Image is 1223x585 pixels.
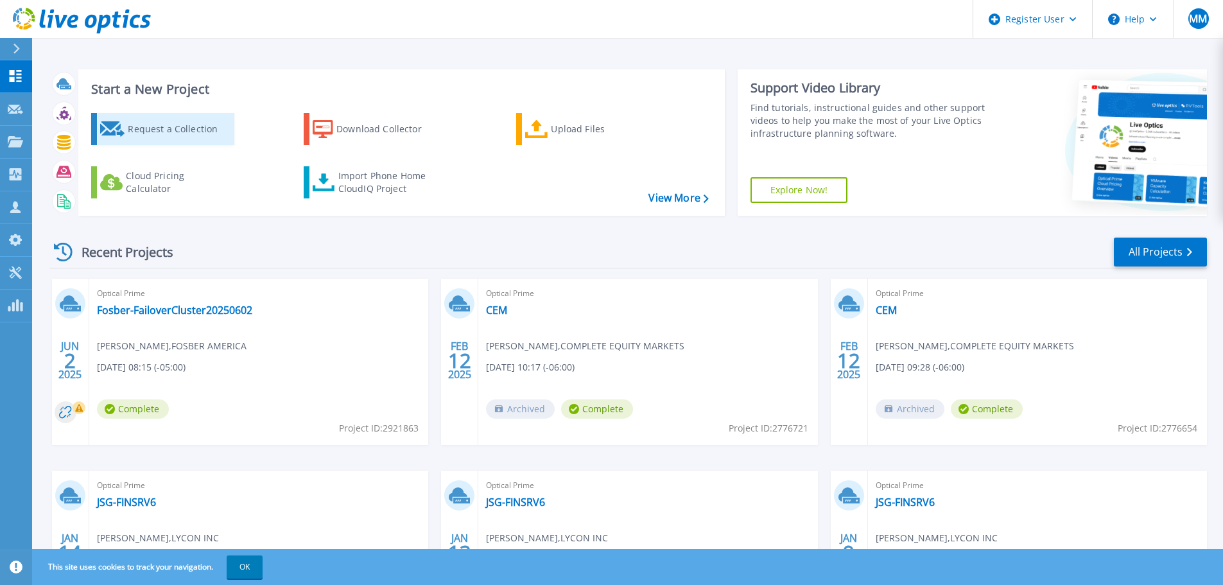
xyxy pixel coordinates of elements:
[126,170,229,195] div: Cloud Pricing Calculator
[97,399,169,419] span: Complete
[97,360,186,374] span: [DATE] 08:15 (-05:00)
[837,529,861,576] div: JAN 2025
[58,529,82,576] div: JAN 2025
[58,547,82,558] span: 14
[516,113,659,145] a: Upload Files
[91,113,234,145] a: Request a Collection
[128,116,230,142] div: Request a Collection
[336,116,439,142] div: Download Collector
[97,339,247,353] span: [PERSON_NAME] , FOSBER AMERICA
[561,399,633,419] span: Complete
[447,529,472,576] div: JAN 2025
[876,360,964,374] span: [DATE] 09:28 (-06:00)
[750,80,990,96] div: Support Video Library
[35,555,263,579] span: This site uses cookies to track your navigation.
[876,478,1199,493] span: Optical Prime
[486,360,575,374] span: [DATE] 10:17 (-06:00)
[227,555,263,579] button: OK
[304,113,447,145] a: Download Collector
[750,101,990,140] div: Find tutorials, instructional guides and other support videos to help you make the most of your L...
[876,496,935,509] a: JSG-FINSRV6
[648,192,708,204] a: View More
[951,399,1023,419] span: Complete
[97,496,156,509] a: JSG-FINSRV6
[486,286,810,301] span: Optical Prime
[486,496,545,509] a: JSG-FINSRV6
[486,339,684,353] span: [PERSON_NAME] , COMPLETE EQUITY MARKETS
[64,355,76,366] span: 2
[58,337,82,384] div: JUN 2025
[97,304,252,317] a: Fosber-FailoverCluster20250602
[486,478,810,493] span: Optical Prime
[97,478,421,493] span: Optical Prime
[1189,13,1207,24] span: MM
[97,531,219,545] span: [PERSON_NAME] , LYCON INC
[876,286,1199,301] span: Optical Prime
[843,547,854,558] span: 9
[339,421,419,435] span: Project ID: 2921863
[876,304,897,317] a: CEM
[49,236,191,268] div: Recent Projects
[448,547,471,558] span: 13
[486,399,555,419] span: Archived
[837,337,861,384] div: FEB 2025
[1114,238,1207,266] a: All Projects
[97,286,421,301] span: Optical Prime
[837,355,860,366] span: 12
[448,355,471,366] span: 12
[91,166,234,198] a: Cloud Pricing Calculator
[876,531,998,545] span: [PERSON_NAME] , LYCON INC
[876,339,1074,353] span: [PERSON_NAME] , COMPLETE EQUITY MARKETS
[91,82,708,96] h3: Start a New Project
[338,170,438,195] div: Import Phone Home CloudIQ Project
[551,116,654,142] div: Upload Files
[1118,421,1197,435] span: Project ID: 2776654
[447,337,472,384] div: FEB 2025
[876,399,944,419] span: Archived
[729,421,808,435] span: Project ID: 2776721
[486,304,507,317] a: CEM
[486,531,608,545] span: [PERSON_NAME] , LYCON INC
[750,177,848,203] a: Explore Now!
